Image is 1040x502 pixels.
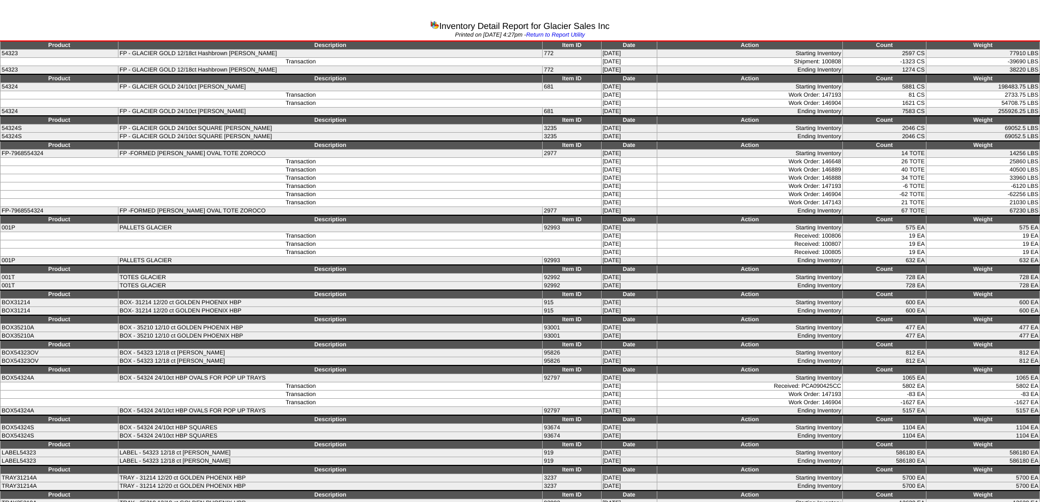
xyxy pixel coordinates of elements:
td: 2977 [543,150,601,158]
td: Work Order: 147193 [657,391,842,399]
td: PALLETS GLACIER [118,257,542,265]
td: 93001 [543,332,601,341]
td: [DATE] [601,307,657,316]
td: 92797 [543,407,601,416]
td: 93674 [543,424,601,432]
td: [DATE] [601,58,657,66]
img: graph.gif [430,20,439,29]
td: 198483.75 LBS [926,83,1039,91]
td: Description [118,265,542,274]
td: 14256 LBS [926,150,1039,158]
td: 25860 LBS [926,158,1039,166]
td: Action [657,41,842,50]
td: Date [601,41,657,50]
td: 67 TOTE [842,207,926,216]
td: Weight [926,141,1039,150]
td: FP -FORMED [PERSON_NAME] OVAL TOTE ZOROCO [118,207,542,216]
td: Transaction [1,182,602,191]
td: Item ID [543,116,601,125]
td: Weight [926,315,1039,324]
td: -1323 CS [842,58,926,66]
td: 92992 [543,274,601,282]
td: Ending Inventory [657,282,842,291]
td: Work Order: 147143 [657,199,842,207]
td: Received: 100806 [657,232,842,240]
td: Date [601,365,657,374]
td: 632 EA [926,257,1039,265]
td: 1065 EA [926,374,1039,382]
td: [DATE] [601,249,657,257]
td: 477 EA [842,332,926,341]
td: Date [601,74,657,83]
td: BOX31214 [1,299,118,307]
td: Item ID [543,315,601,324]
td: 772 [543,66,601,75]
td: Weight [926,365,1039,374]
td: BOX54324A [1,407,118,416]
td: BOX35210A [1,332,118,341]
td: FP-7968554324 [1,207,118,216]
td: 812 EA [842,349,926,357]
td: 681 [543,108,601,116]
td: Product [1,265,118,274]
td: 915 [543,307,601,316]
td: Action [657,215,842,224]
td: 812 EA [842,357,926,366]
td: -62 TOTE [842,191,926,199]
td: Item ID [543,265,601,274]
td: 2733.75 LBS [926,91,1039,99]
td: 632 EA [842,257,926,265]
td: 19 EA [842,249,926,257]
td: [DATE] [601,199,657,207]
td: [DATE] [601,299,657,307]
td: [DATE] [601,391,657,399]
td: Count [842,415,926,424]
td: Transaction [1,240,602,249]
td: Work Order: 146904 [657,99,842,108]
td: [DATE] [601,83,657,91]
td: Count [842,340,926,349]
td: 95826 [543,357,601,366]
td: 92992 [543,282,601,291]
td: Count [842,265,926,274]
td: [DATE] [601,166,657,174]
td: Product [1,41,118,50]
td: Date [601,315,657,324]
td: Action [657,415,842,424]
td: [DATE] [601,332,657,341]
td: [DATE] [601,240,657,249]
td: 812 EA [926,349,1039,357]
td: Action [657,365,842,374]
td: Date [601,415,657,424]
td: 575 EA [926,224,1039,232]
td: Ending Inventory [657,108,842,116]
td: 21 TOTE [842,199,926,207]
td: Ending Inventory [657,307,842,316]
td: Work Order: 146888 [657,174,842,182]
td: Action [657,141,842,150]
td: Work Order: 146648 [657,158,842,166]
td: Ending Inventory [657,332,842,341]
td: 600 EA [842,299,926,307]
td: FP-7968554324 [1,150,118,158]
td: [DATE] [601,125,657,133]
td: PALLETS GLACIER [118,224,542,232]
td: Starting Inventory [657,374,842,382]
td: 54324S [1,133,118,141]
td: 728 EA [842,274,926,282]
td: Product [1,141,118,150]
td: Description [118,415,542,424]
td: 5802 EA [842,382,926,391]
td: TOTES GLACIER [118,274,542,282]
td: 001P [1,257,118,265]
td: 001T [1,274,118,282]
td: 477 EA [926,332,1039,341]
td: -1627 EA [842,399,926,407]
td: Transaction [1,91,602,99]
td: -62256 LBS [926,191,1039,199]
td: [DATE] [601,424,657,432]
td: [DATE] [601,274,657,282]
td: Action [657,315,842,324]
td: Transaction [1,174,602,182]
td: 3235 [543,125,601,133]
